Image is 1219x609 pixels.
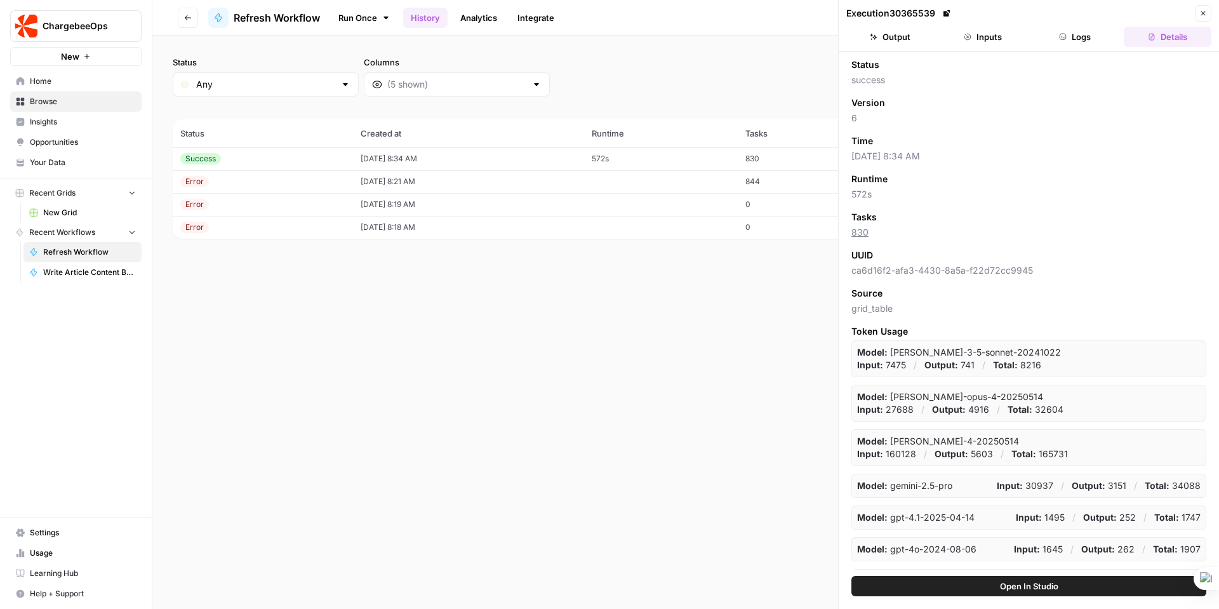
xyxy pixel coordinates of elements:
strong: Output: [935,448,968,459]
a: Refresh Workflow [23,242,142,262]
a: History [403,8,448,28]
input: (5 shown) [387,78,526,91]
p: 1495 [1016,511,1065,524]
p: 3151 [1072,479,1126,492]
p: 160128 [857,448,916,460]
strong: Input: [1016,512,1042,523]
a: Browse [10,91,142,112]
a: New Grid [23,203,142,223]
span: Help + Support [30,588,136,599]
button: Inputs [939,27,1027,47]
span: ChargebeeOps [43,20,119,32]
span: Source [851,287,883,300]
p: 34088 [1145,479,1201,492]
div: Error [180,176,209,187]
th: Status [173,119,353,147]
p: gpt-4o-2024-08-06 [857,543,976,556]
p: 1907 [1153,543,1201,556]
a: Integrate [510,8,562,28]
td: 844 [738,170,858,193]
span: success [851,74,1206,86]
div: Success [180,153,221,164]
p: claude-sonnet-4-20250514 [857,435,1019,448]
span: Token Usage [851,325,1206,338]
p: claude-opus-4-20250514 [857,391,1043,403]
span: Learning Hub [30,568,136,579]
p: 5603 [935,448,993,460]
strong: Total: [1145,480,1169,491]
span: 6 [851,112,1206,124]
span: Time [851,135,873,147]
strong: Model: [857,512,888,523]
span: Your Data [30,157,136,168]
span: Refresh Workflow [43,246,136,258]
input: Any [196,78,335,91]
td: 830 [738,147,858,170]
span: Write Article Content Brief [43,267,136,278]
span: (4 records) [173,97,1199,119]
p: / [1142,543,1145,556]
p: 1747 [1154,511,1201,524]
strong: Total: [1011,448,1036,459]
td: [DATE] 8:19 AM [353,193,584,216]
span: 572s [851,188,1206,201]
a: Write Article Content Brief [23,262,142,283]
p: / [1072,511,1076,524]
span: Recent Workflows [29,227,95,238]
span: Status [851,58,879,71]
p: / [1070,543,1074,556]
a: Learning Hub [10,563,142,584]
p: 30937 [997,479,1053,492]
strong: Model: [857,391,888,402]
span: Open In Studio [1000,580,1058,592]
a: Your Data [10,152,142,173]
div: Error [180,222,209,233]
a: Run Once [330,7,398,29]
a: Usage [10,543,142,563]
strong: Model: [857,347,888,358]
span: Usage [30,547,136,559]
strong: Input: [997,480,1023,491]
strong: Total: [993,359,1018,370]
span: Refresh Workflow [234,10,320,25]
p: 27688 [857,403,914,416]
td: 0 [738,216,858,239]
p: / [1143,511,1147,524]
div: Error [180,199,209,210]
img: ChargebeeOps Logo [15,15,37,37]
span: New [61,50,79,63]
strong: Total: [1153,544,1178,554]
p: 741 [924,359,975,371]
span: Home [30,76,136,87]
label: Columns [364,56,550,69]
p: 7475 [857,359,906,371]
a: Insights [10,112,142,132]
p: / [924,448,927,460]
strong: Model: [857,544,888,554]
button: New [10,47,142,66]
a: Opportunities [10,132,142,152]
td: [DATE] 8:34 AM [353,147,584,170]
p: 165731 [1011,448,1068,460]
p: 32604 [1008,403,1063,416]
p: 262 [1081,543,1135,556]
span: [DATE] 8:34 AM [851,150,1206,163]
th: Tasks [738,119,858,147]
button: Recent Grids [10,184,142,203]
span: Opportunities [30,137,136,148]
strong: Model: [857,480,888,491]
a: Settings [10,523,142,543]
td: [DATE] 8:21 AM [353,170,584,193]
strong: Input: [857,359,883,370]
p: claude-3-5-sonnet-20241022 [857,346,1061,359]
td: 572s [584,147,738,170]
span: Tasks [851,211,877,224]
p: 4916 [932,403,989,416]
button: Logs [1032,27,1119,47]
p: / [1134,479,1137,492]
p: 1645 [1014,543,1063,556]
p: gemini-2.5-pro [857,479,952,492]
strong: Output: [1083,512,1117,523]
span: ca6d16f2-afa3-4430-8a5a-f22d72cc9945 [851,264,1206,277]
strong: Input: [857,448,883,459]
